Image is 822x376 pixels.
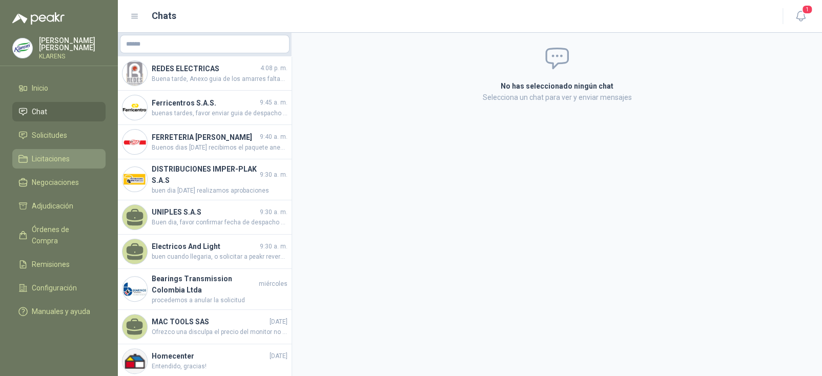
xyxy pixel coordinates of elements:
[260,64,287,73] span: 4:08 p. m.
[152,296,287,305] span: procedemos a anular la solicitud
[260,207,287,217] span: 9:30 a. m.
[122,95,147,120] img: Company Logo
[260,170,287,180] span: 9:30 a. m.
[260,98,287,108] span: 9:45 a. m.
[118,200,292,235] a: UNIPLES S.A.S9:30 a. m.Buen dia, favor confirmar fecha de despacho y entrega
[32,130,67,141] span: Solicitudes
[12,102,106,121] a: Chat
[122,61,147,86] img: Company Logo
[152,273,257,296] h4: Bearings Transmission Colombia Ltda
[39,37,106,51] p: [PERSON_NAME] [PERSON_NAME]
[260,132,287,142] span: 9:40 a. m.
[122,349,147,373] img: Company Logo
[260,242,287,252] span: 9:30 a. m.
[152,316,268,327] h4: MAC TOOLS SAS
[32,177,79,188] span: Negociaciones
[270,317,287,327] span: [DATE]
[152,241,258,252] h4: Electricos And Light
[152,9,176,23] h1: Chats
[32,224,96,246] span: Órdenes de Compra
[118,235,292,269] a: Electricos And Light9:30 a. m.buen cuando llegaria, o solicitar a peakr reversal sal SOLICITUD.
[152,206,258,218] h4: UNIPLES S.A.S
[32,259,70,270] span: Remisiones
[152,63,258,74] h4: REDES ELECTRICAS
[12,149,106,169] a: Licitaciones
[39,53,106,59] p: KLARENS
[32,306,90,317] span: Manuales y ayuda
[152,143,287,153] span: Buenos dias [DATE] recibimos el paquete anexo guia de lo recibido faltaron las 50 lijas # 50
[118,159,292,200] a: Company LogoDISTRIBUCIONES IMPER-PLAK S.A.S9:30 a. m.buen dia [DATE] realizamos aprobaciones
[32,82,48,94] span: Inicio
[152,186,287,196] span: buen dia [DATE] realizamos aprobaciones
[118,125,292,159] a: Company LogoFERRETERIA [PERSON_NAME]9:40 a. m.Buenos dias [DATE] recibimos el paquete anexo guia ...
[378,92,736,103] p: Selecciona un chat para ver y enviar mensajes
[270,351,287,361] span: [DATE]
[12,126,106,145] a: Solicitudes
[122,130,147,154] img: Company Logo
[32,153,70,164] span: Licitaciones
[12,78,106,98] a: Inicio
[12,196,106,216] a: Adjudicación
[152,163,258,186] h4: DISTRIBUCIONES IMPER-PLAK S.A.S
[152,327,287,337] span: Ofrezco una disculpa el precio del monitor no es de $641200, si no de $ 698.900
[152,74,287,84] span: Buena tarde, Anexo guia de los amarres faltantes, me indican que se esta entregando [DATE].
[152,350,268,362] h4: Homecenter
[152,252,287,262] span: buen cuando llegaria, o solicitar a peakr reversal sal SOLICITUD.
[118,310,292,344] a: MAC TOOLS SAS[DATE]Ofrezco una disculpa el precio del monitor no es de $641200, si no de $ 698.900
[122,277,147,301] img: Company Logo
[259,279,287,289] span: miércoles
[12,302,106,321] a: Manuales y ayuda
[12,278,106,298] a: Configuración
[122,167,147,192] img: Company Logo
[32,282,77,294] span: Configuración
[118,269,292,310] a: Company LogoBearings Transmission Colombia Ltdamiércolesprocedemos a anular la solicitud
[802,5,813,14] span: 1
[791,7,810,26] button: 1
[32,200,73,212] span: Adjudicación
[152,97,258,109] h4: Ferricentros S.A.S.
[13,38,32,58] img: Company Logo
[152,109,287,118] span: buenas tardes, favor enviar guia de despacho de esta soldadura . o solicitar a peakr reversar la ...
[152,362,287,371] span: Entendido, gracias!
[118,91,292,125] a: Company LogoFerricentros S.A.S.9:45 a. m.buenas tardes, favor enviar guia de despacho de esta sol...
[12,173,106,192] a: Negociaciones
[378,80,736,92] h2: No has seleccionado ningún chat
[32,106,47,117] span: Chat
[152,132,258,143] h4: FERRETERIA [PERSON_NAME]
[152,218,287,227] span: Buen dia, favor confirmar fecha de despacho y entrega
[12,12,65,25] img: Logo peakr
[12,220,106,250] a: Órdenes de Compra
[118,56,292,91] a: Company LogoREDES ELECTRICAS4:08 p. m.Buena tarde, Anexo guia de los amarres faltantes, me indica...
[12,255,106,274] a: Remisiones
